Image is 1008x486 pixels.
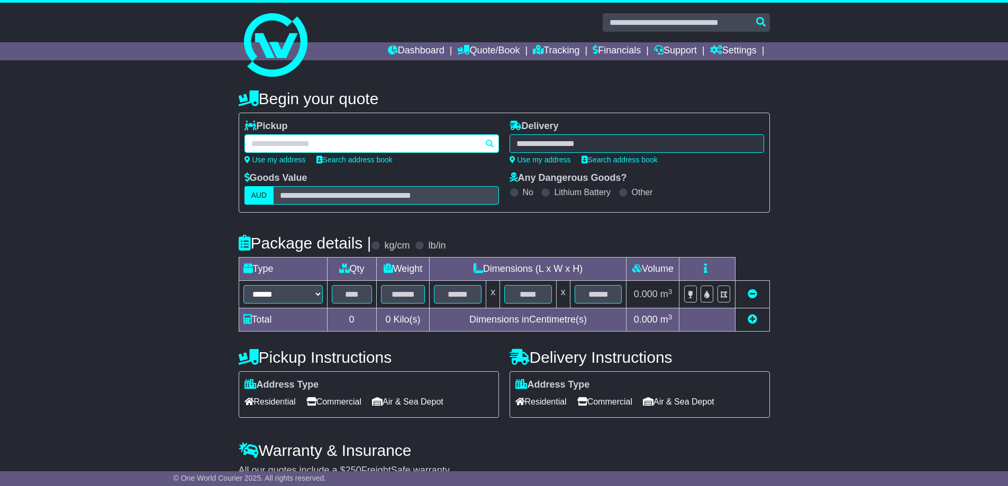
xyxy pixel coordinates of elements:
[244,379,319,391] label: Address Type
[327,308,376,332] td: 0
[654,42,697,60] a: Support
[515,379,590,391] label: Address Type
[239,308,327,332] td: Total
[428,240,446,252] label: lb/in
[523,187,533,197] label: No
[710,42,757,60] a: Settings
[244,393,296,410] span: Residential
[346,465,361,475] span: 250
[244,121,288,132] label: Pickup
[510,121,559,132] label: Delivery
[376,258,430,281] td: Weight
[510,172,627,184] label: Any Dangerous Goods?
[457,42,520,60] a: Quote/Book
[388,42,444,60] a: Dashboard
[486,281,500,308] td: x
[632,187,653,197] label: Other
[748,314,757,325] a: Add new item
[244,134,499,153] typeahead: Please provide city
[634,314,658,325] span: 0.000
[582,155,658,164] a: Search address book
[239,258,327,281] td: Type
[577,393,632,410] span: Commercial
[239,349,499,366] h4: Pickup Instructions
[244,155,306,164] a: Use my address
[316,155,393,164] a: Search address book
[668,288,673,296] sup: 3
[327,258,376,281] td: Qty
[239,465,770,476] div: All our quotes include a $ FreightSafe warranty.
[660,289,673,299] span: m
[554,187,611,197] label: Lithium Battery
[239,234,371,252] h4: Package details |
[372,393,443,410] span: Air & Sea Depot
[593,42,641,60] a: Financials
[626,258,679,281] td: Volume
[306,393,361,410] span: Commercial
[376,308,430,332] td: Kilo(s)
[244,186,274,205] label: AUD
[430,258,626,281] td: Dimensions (L x W x H)
[634,289,658,299] span: 0.000
[510,155,571,164] a: Use my address
[244,172,307,184] label: Goods Value
[385,314,391,325] span: 0
[174,474,326,482] span: © One World Courier 2025. All rights reserved.
[239,90,770,107] h4: Begin your quote
[668,313,673,321] sup: 3
[510,349,770,366] h4: Delivery Instructions
[660,314,673,325] span: m
[533,42,579,60] a: Tracking
[515,393,567,410] span: Residential
[430,308,626,332] td: Dimensions in Centimetre(s)
[239,442,770,459] h4: Warranty & Insurance
[748,289,757,299] a: Remove this item
[384,240,410,252] label: kg/cm
[643,393,714,410] span: Air & Sea Depot
[556,281,570,308] td: x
